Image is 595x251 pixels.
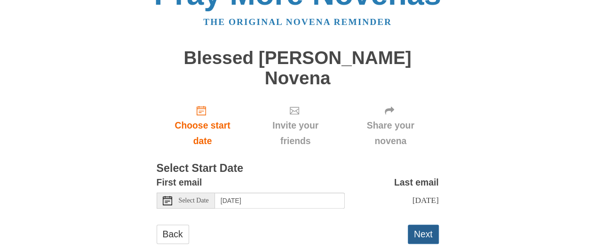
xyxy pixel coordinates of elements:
[179,197,209,204] span: Select Date
[157,175,202,190] label: First email
[258,118,333,149] span: Invite your friends
[157,162,439,175] h3: Select Start Date
[342,97,439,154] div: Click "Next" to confirm your start date first.
[157,225,189,244] a: Back
[166,118,239,149] span: Choose start date
[157,48,439,88] h1: Blessed [PERSON_NAME] Novena
[157,97,249,154] a: Choose start date
[408,225,439,244] button: Next
[248,97,342,154] div: Click "Next" to confirm your start date first.
[352,118,429,149] span: Share your novena
[203,17,392,27] a: The original novena reminder
[394,175,439,190] label: Last email
[412,195,438,205] span: [DATE]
